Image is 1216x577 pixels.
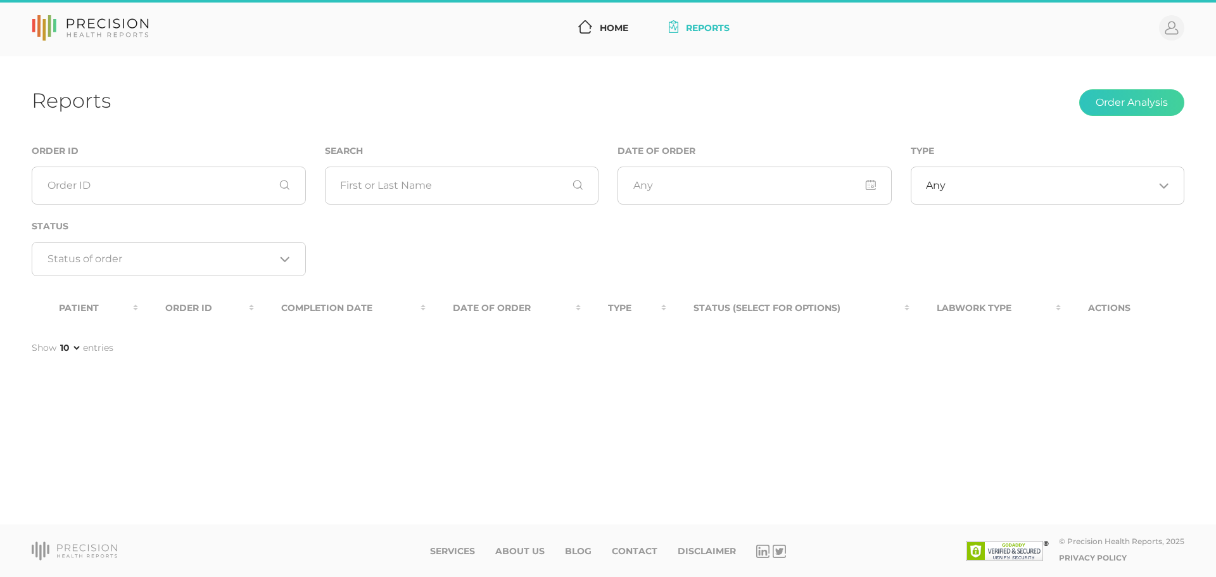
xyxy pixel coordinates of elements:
[32,341,113,355] label: Show entries
[612,546,657,557] a: Contact
[565,546,592,557] a: Blog
[1059,536,1184,546] div: © Precision Health Reports, 2025
[32,221,68,232] label: Status
[617,146,695,156] label: Date of Order
[1059,553,1127,562] a: Privacy Policy
[581,294,666,322] th: Type
[678,546,736,557] a: Disclaimer
[325,146,363,156] label: Search
[926,179,946,192] span: Any
[1061,294,1184,322] th: Actions
[32,167,306,205] input: Order ID
[138,294,253,322] th: Order ID
[32,146,79,156] label: Order ID
[325,167,599,205] input: First or Last Name
[666,294,909,322] th: Status (Select for Options)
[911,146,934,156] label: Type
[1079,89,1184,116] button: Order Analysis
[47,253,275,265] input: Search for option
[430,546,475,557] a: Services
[911,167,1185,205] div: Search for option
[58,341,82,354] select: Showentries
[32,88,111,113] h1: Reports
[966,541,1049,561] img: SSL site seal - click to verify
[426,294,581,322] th: Date Of Order
[495,546,545,557] a: About Us
[254,294,426,322] th: Completion Date
[32,294,138,322] th: Patient
[32,242,306,276] div: Search for option
[664,16,735,40] a: Reports
[617,167,892,205] input: Any
[573,16,633,40] a: Home
[946,179,1154,192] input: Search for option
[909,294,1061,322] th: Labwork Type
